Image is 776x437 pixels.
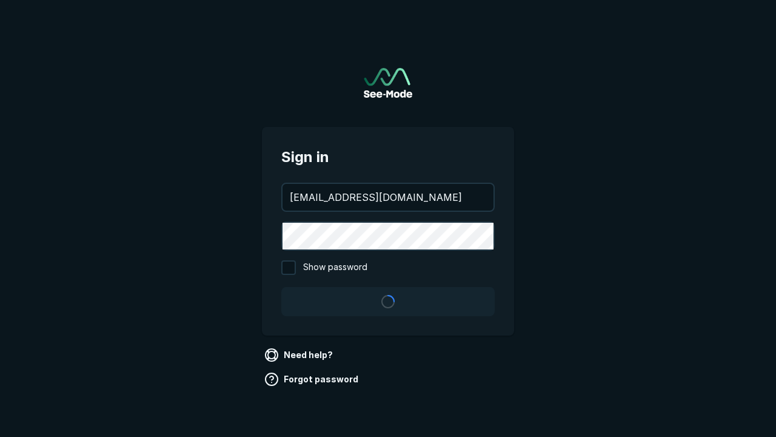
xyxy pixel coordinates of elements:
a: Forgot password [262,370,363,389]
input: your@email.com [283,184,493,211]
span: Sign in [281,146,495,168]
img: See-Mode Logo [364,68,412,98]
a: Go to sign in [364,68,412,98]
span: Show password [303,260,367,275]
a: Need help? [262,345,338,365]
